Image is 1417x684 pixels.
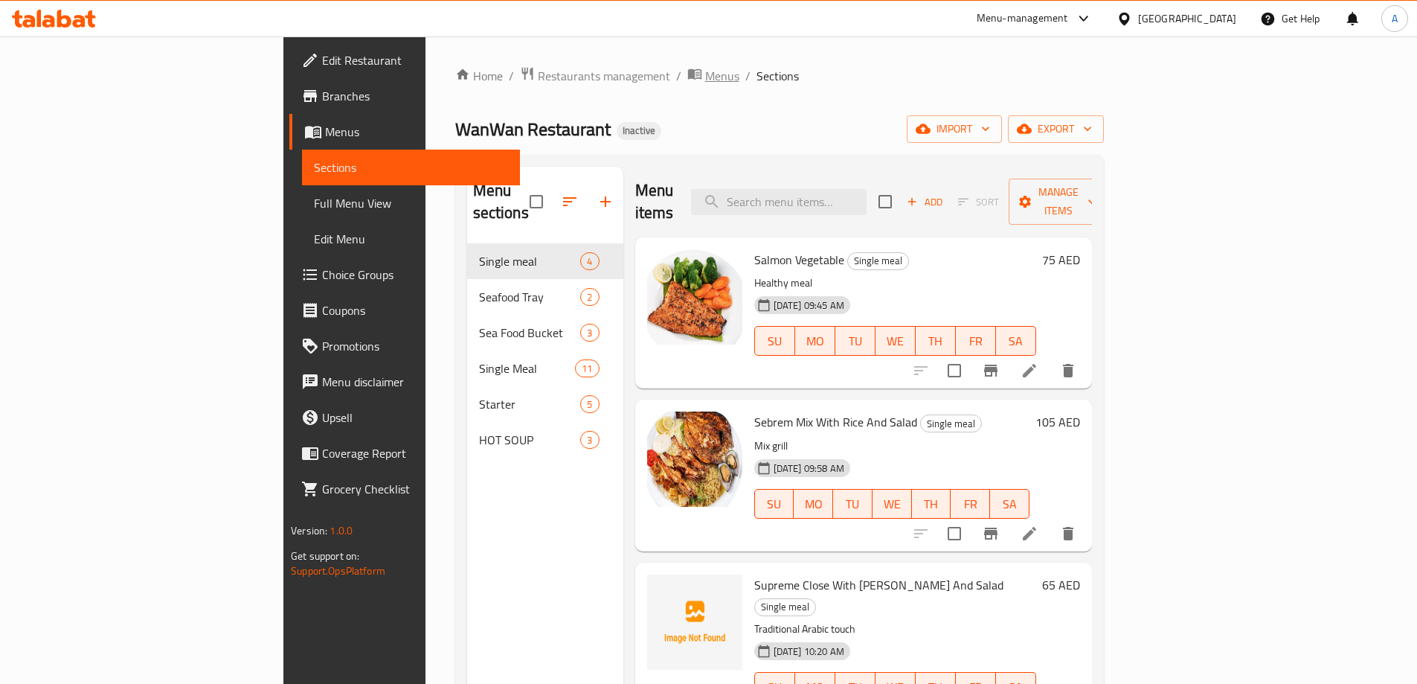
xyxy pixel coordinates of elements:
span: Single meal [755,598,815,616]
button: FR [951,489,990,519]
span: Upsell [322,409,508,426]
button: Branch-specific-item [973,353,1009,389]
button: SA [996,326,1036,356]
span: 3 [581,433,598,447]
span: WE [881,330,910,352]
div: items [580,395,599,413]
div: items [580,288,599,306]
button: WE [873,489,912,519]
span: 5 [581,397,598,412]
span: Promotions [322,337,508,355]
a: Support.OpsPlatform [291,561,385,581]
img: Salmon Vegetable [647,249,742,345]
button: WE [875,326,916,356]
span: [DATE] 10:20 AM [768,645,850,659]
span: Select to update [939,518,970,549]
span: Sebrem Mix With Rice And Salad [754,411,917,433]
span: TH [918,493,945,515]
span: Menus [325,123,508,141]
span: WE [878,493,906,515]
span: 11 [576,362,598,376]
h6: 65 AED [1042,575,1080,595]
a: Menus [289,114,520,150]
span: Single meal [479,252,581,270]
div: Starter [479,395,581,413]
button: MO [795,326,835,356]
span: SU [761,330,789,352]
div: items [580,431,599,449]
span: 1.0.0 [330,521,353,540]
a: Edit menu item [1021,525,1038,543]
span: Select to update [939,355,970,386]
span: Manage items [1021,183,1096,220]
span: A [1392,10,1398,27]
a: Branches [289,78,520,114]
button: SA [990,489,1029,519]
span: Select all sections [521,186,552,217]
span: Supreme Close With [PERSON_NAME] And Salad [754,574,1003,596]
button: export [1008,115,1104,143]
nav: Menu sections [467,237,623,464]
button: delete [1050,353,1086,389]
h6: 105 AED [1035,412,1080,432]
span: Sections [756,67,799,85]
button: SU [754,489,794,519]
div: [GEOGRAPHIC_DATA] [1138,10,1236,27]
button: TU [835,326,875,356]
span: Choice Groups [322,266,508,284]
a: Edit Menu [302,221,520,257]
span: Single Meal [479,359,576,377]
a: Grocery Checklist [289,471,520,507]
a: Promotions [289,328,520,364]
button: MO [794,489,833,519]
span: Sections [314,159,508,176]
div: Inactive [617,122,661,140]
a: Coupons [289,293,520,328]
span: MO [800,493,827,515]
span: Select section first [948,191,1009,214]
span: Salmon Vegetable [754,249,844,271]
div: Single meal [920,415,982,432]
a: Edit Restaurant [289,42,520,78]
span: Grocery Checklist [322,480,508,498]
div: Single meal [754,598,816,616]
span: [DATE] 09:58 AM [768,461,850,476]
span: Branches [322,87,508,105]
a: Choice Groups [289,257,520,293]
h6: 75 AED [1042,249,1080,270]
span: Sea Food Bucket [479,324,581,342]
span: 2 [581,290,598,304]
div: Starter5 [467,386,623,422]
img: Supreme Close With Rice And Salad [647,575,742,670]
span: 4 [581,255,598,269]
span: Seafood Tray [479,288,581,306]
span: Select section [870,186,901,217]
p: Healthy meal [754,274,1036,293]
span: FR [957,493,984,515]
span: SA [996,493,1024,515]
span: Coupons [322,301,508,319]
span: SU [761,493,788,515]
a: Upsell [289,400,520,435]
span: [DATE] 09:45 AM [768,298,850,313]
button: Add section [588,184,623,220]
span: TU [841,330,870,352]
button: FR [956,326,996,356]
span: 3 [581,326,598,340]
li: / [676,67,681,85]
div: Menu-management [977,10,1068,28]
span: WanWan Restaurant [455,112,611,146]
span: Edit Menu [314,230,508,248]
div: items [580,324,599,342]
a: Full Menu View [302,185,520,221]
span: HOT SOUP [479,431,581,449]
div: Seafood Tray2 [467,279,623,315]
span: Get support on: [291,546,359,566]
a: Coverage Report [289,435,520,471]
a: Sections [302,150,520,185]
button: TU [833,489,873,519]
span: Restaurants management [538,67,670,85]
